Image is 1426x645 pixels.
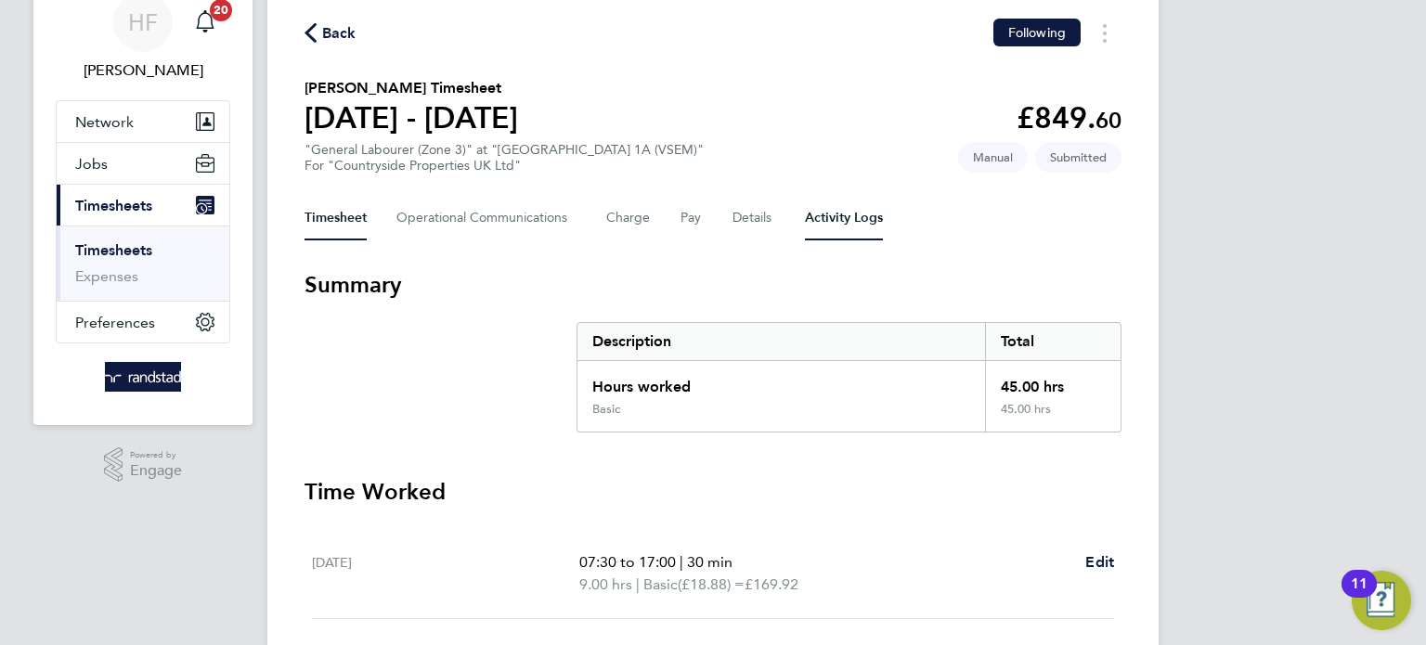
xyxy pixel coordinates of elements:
div: Hours worked [577,361,985,402]
a: Go to home page [56,362,230,392]
span: HF [128,10,158,34]
span: Basic [643,574,678,596]
div: Description [577,323,985,360]
button: Timesheets Menu [1088,19,1121,47]
button: Charge [606,196,651,240]
button: Preferences [57,302,229,342]
span: 9.00 hrs [579,575,632,593]
span: 30 min [687,553,732,571]
div: "General Labourer (Zone 3)" at "[GEOGRAPHIC_DATA] 1A (VSEM)" [305,142,704,174]
div: 11 [1351,584,1368,608]
span: Edit [1085,553,1114,571]
a: Powered byEngage [104,447,183,483]
button: Back [305,21,356,45]
span: Timesheets [75,197,152,214]
h3: Time Worked [305,477,1121,507]
a: Timesheets [75,241,152,259]
span: £169.92 [745,575,798,593]
button: Timesheets [57,185,229,226]
div: [DATE] [312,551,579,596]
span: (£18.88) = [678,575,745,593]
button: Network [57,101,229,142]
div: 45.00 hrs [985,361,1121,402]
span: 60 [1095,107,1121,134]
div: Total [985,323,1121,360]
span: Back [322,22,356,45]
div: For "Countryside Properties UK Ltd" [305,158,704,174]
span: | [680,553,683,571]
app-decimal: £849. [1017,100,1121,135]
span: Jobs [75,155,108,173]
button: Details [732,196,775,240]
div: Summary [577,322,1121,432]
span: Preferences [75,314,155,331]
a: Expenses [75,267,138,285]
span: This timesheet was manually created. [958,142,1028,173]
span: Engage [130,463,182,479]
span: Network [75,113,134,131]
span: Following [1008,24,1066,41]
span: Powered by [130,447,182,463]
a: Edit [1085,551,1114,574]
span: Hollie Furby [56,59,230,82]
button: Timesheet [305,196,367,240]
div: Timesheets [57,226,229,301]
div: 45.00 hrs [985,402,1121,432]
span: This timesheet is Submitted. [1035,142,1121,173]
button: Pay [681,196,703,240]
h3: Summary [305,270,1121,300]
span: 07:30 to 17:00 [579,553,676,571]
h1: [DATE] - [DATE] [305,99,518,136]
div: Basic [592,402,620,417]
button: Activity Logs [805,196,883,240]
button: Operational Communications [396,196,577,240]
h2: [PERSON_NAME] Timesheet [305,77,518,99]
button: Open Resource Center, 11 new notifications [1352,571,1411,630]
button: Following [993,19,1081,46]
span: | [636,575,640,593]
button: Jobs [57,143,229,184]
img: randstad-logo-retina.png [105,362,182,392]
